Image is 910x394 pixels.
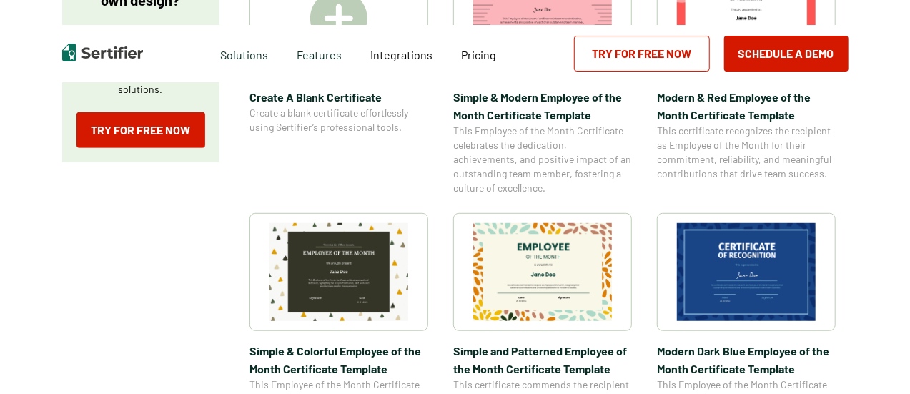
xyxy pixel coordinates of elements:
span: Integrations [370,48,432,61]
span: Pricing [461,48,496,61]
span: Create A Blank Certificate [249,88,428,106]
a: Integrations [370,44,432,62]
a: Try for Free Now [574,36,710,72]
a: Pricing [461,44,496,62]
img: Sertifier | Digital Credentialing Platform [62,44,143,61]
span: Solutions [220,44,268,62]
span: Features [297,44,342,62]
span: Modern & Red Employee of the Month Certificate Template [657,88,836,124]
button: Schedule a Demo [724,36,849,72]
a: Try for Free Now [76,112,205,148]
img: Simple and Patterned Employee of the Month Certificate Template [473,223,612,321]
img: Simple & Colorful Employee of the Month Certificate Template [269,223,408,321]
span: This certificate recognizes the recipient as Employee of the Month for their commitment, reliabil... [657,124,836,181]
span: Modern Dark Blue Employee of the Month Certificate Template [657,342,836,378]
span: Simple & Colorful Employee of the Month Certificate Template [249,342,428,378]
span: This Employee of the Month Certificate celebrates the dedication, achievements, and positive impa... [453,124,632,195]
span: Simple & Modern Employee of the Month Certificate Template [453,88,632,124]
img: Modern Dark Blue Employee of the Month Certificate Template [677,223,816,321]
span: Create a blank certificate effortlessly using Sertifier’s professional tools. [249,106,428,134]
span: Simple and Patterned Employee of the Month Certificate Template [453,342,632,378]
